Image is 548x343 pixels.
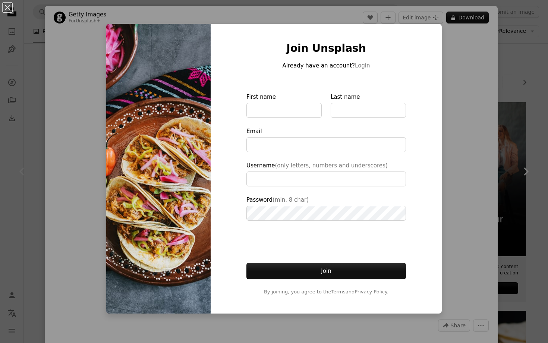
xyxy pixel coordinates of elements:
a: Privacy Policy [355,289,387,295]
button: Join [246,263,406,279]
input: Username(only letters, numbers and underscores) [246,171,406,186]
label: Username [246,161,406,186]
h1: Join Unsplash [246,42,406,55]
label: Last name [331,92,406,118]
label: First name [246,92,322,118]
img: premium_photo-1661730329741-b3bf77019b39 [106,24,211,314]
input: Last name [331,103,406,118]
button: Login [355,61,370,70]
p: Already have an account? [246,61,406,70]
input: Email [246,137,406,152]
label: Password [246,195,406,221]
input: Password(min. 8 char) [246,206,406,221]
span: (min. 8 char) [273,196,309,203]
a: Terms [331,289,345,295]
span: By joining, you agree to the and . [246,288,406,296]
input: First name [246,103,322,118]
label: Email [246,127,406,152]
span: (only letters, numbers and underscores) [275,162,387,169]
